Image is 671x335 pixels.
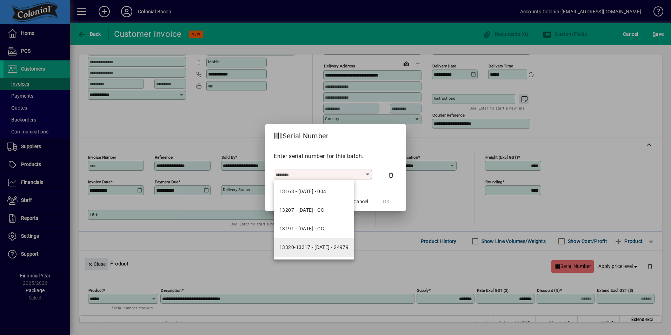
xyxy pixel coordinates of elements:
[274,182,354,201] mat-option: 13163 - 14.09.25 - 004
[279,225,324,232] div: 13191 - [DATE] - CC
[274,201,354,219] mat-option: 13207 - 02.10.25 - CC
[279,188,326,195] div: 13163 - [DATE] - 004
[350,196,372,208] button: Cancel
[274,219,354,238] mat-option: 13191 - 26.09.25 - CC
[274,152,397,160] p: Enter serial number for this batch.
[274,238,354,257] mat-option: 13320-13317 - 08.11.25 - 24979
[353,198,368,205] span: Cancel
[265,124,337,145] h2: Serial Number
[279,206,324,214] div: 13207 - [DATE] - CC
[279,244,348,251] div: 13320-13317 - [DATE] - 24979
